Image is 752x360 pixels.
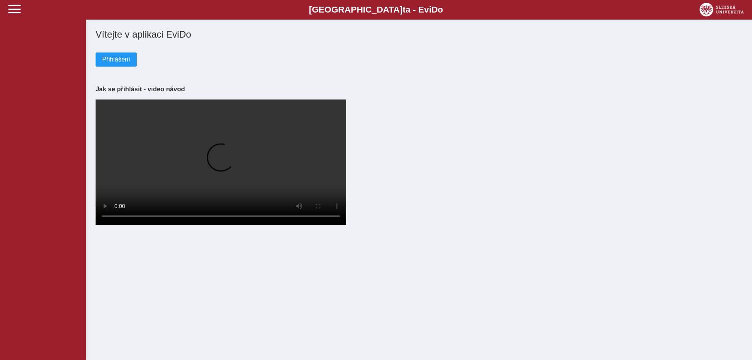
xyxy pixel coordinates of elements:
img: logo_web_su.png [700,3,744,16]
span: o [438,5,443,14]
b: [GEOGRAPHIC_DATA] a - Evi [23,5,728,15]
h1: Vítejte v aplikaci EviDo [96,29,743,40]
span: Přihlášení [102,56,130,63]
span: D [431,5,437,14]
button: Přihlášení [96,52,137,67]
span: t [403,5,405,14]
video: Your browser does not support the video tag. [96,99,346,225]
h3: Jak se přihlásit - video návod [96,85,743,93]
